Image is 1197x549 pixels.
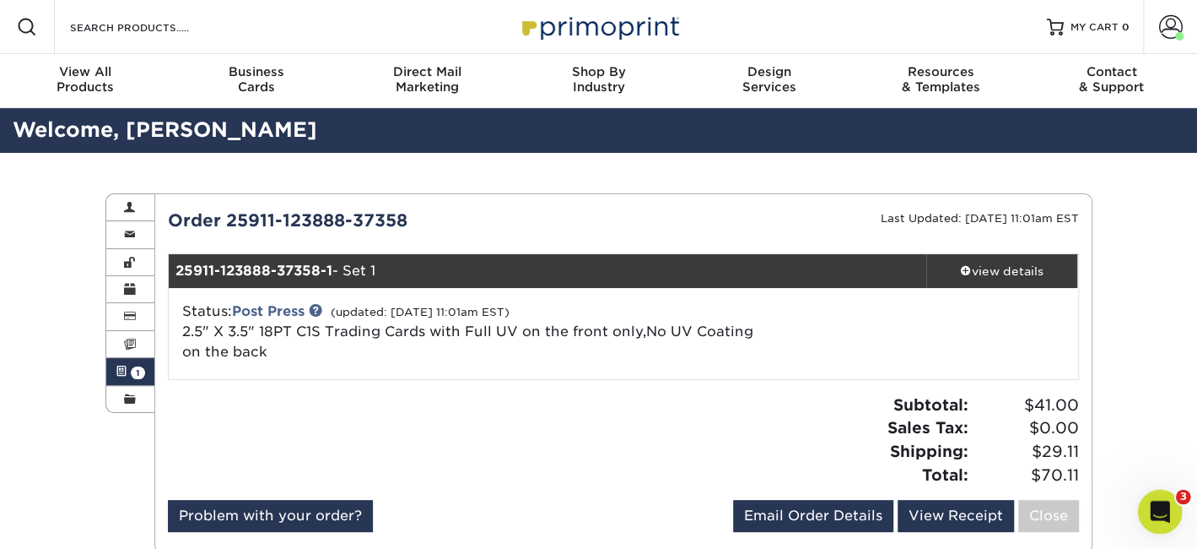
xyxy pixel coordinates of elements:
[171,64,342,95] div: Cards
[171,54,342,108] a: BusinessCards
[232,303,305,319] a: Post Press
[973,416,1079,440] span: $0.00
[898,500,1014,532] a: View Receipt
[922,465,968,484] strong: Total:
[1176,490,1191,505] span: 3
[1070,20,1119,35] span: MY CART
[513,64,684,79] span: Shop By
[175,263,332,279] strong: 25911-123888-37358-1
[106,358,155,385] a: 1
[855,54,1027,108] a: Resources& Templates
[131,367,145,379] span: 1
[1026,64,1197,95] div: & Support
[68,17,233,37] input: SEARCH PRODUCTS.....
[171,64,342,79] span: Business
[331,306,510,318] small: (updated: [DATE] 11:01am EST)
[887,418,968,437] strong: Sales Tax:
[342,54,513,108] a: Direct MailMarketing
[1026,54,1197,108] a: Contact& Support
[513,64,684,95] div: Industry
[893,395,968,414] strong: Subtotal:
[342,64,513,95] div: Marketing
[155,208,623,233] div: Order 25911-123888-37358
[881,212,1079,225] small: Last Updated: [DATE] 11:01am EST
[169,254,926,288] div: - Set 1
[890,442,968,460] strong: Shipping:
[1018,500,1079,532] a: Close
[926,263,1078,280] div: view details
[342,64,513,79] span: Direct Mail
[973,440,1079,464] span: $29.11
[855,64,1027,79] span: Resources
[513,54,684,108] a: Shop ByIndustry
[926,254,1078,288] a: view details
[684,64,855,79] span: Design
[1122,21,1130,33] span: 0
[170,302,774,362] div: Status:
[684,64,855,95] div: Services
[973,464,1079,487] span: $70.11
[182,323,753,360] a: 2.5" X 3.5" 18PT C1S Trading Cards with Full UV on the front only,No UV Coating on the back
[515,8,683,45] img: Primoprint
[973,394,1079,417] span: $41.00
[855,64,1027,95] div: & Templates
[1138,490,1183,535] iframe: Intercom live chat
[684,54,855,108] a: DesignServices
[733,500,893,532] a: Email Order Details
[168,500,373,532] a: Problem with your order?
[1026,64,1197,79] span: Contact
